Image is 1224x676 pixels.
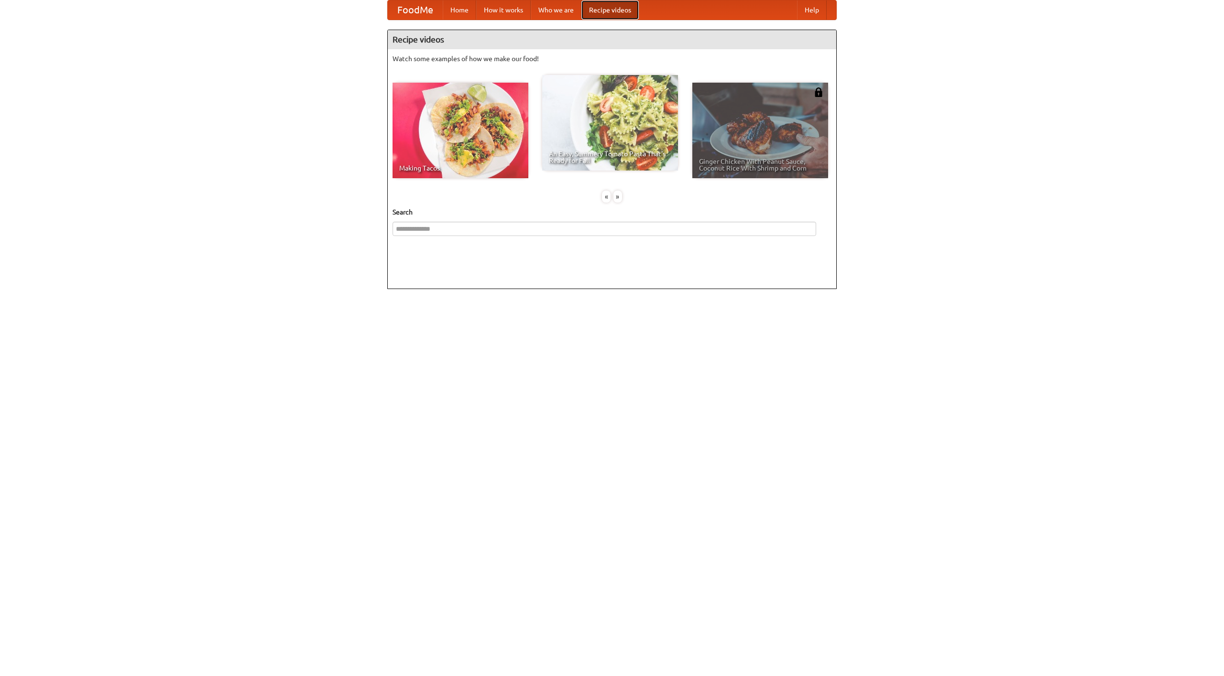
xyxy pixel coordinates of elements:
div: « [602,191,611,203]
h5: Search [393,207,831,217]
a: An Easy, Summery Tomato Pasta That's Ready for Fall [542,75,678,171]
a: FoodMe [388,0,443,20]
a: Recipe videos [581,0,639,20]
div: » [613,191,622,203]
h4: Recipe videos [388,30,836,49]
a: Help [797,0,827,20]
a: Who we are [531,0,581,20]
a: Home [443,0,476,20]
img: 483408.png [814,87,823,97]
span: Making Tacos [399,165,522,172]
span: An Easy, Summery Tomato Pasta That's Ready for Fall [549,150,671,164]
a: Making Tacos [393,83,528,178]
a: How it works [476,0,531,20]
p: Watch some examples of how we make our food! [393,54,831,64]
